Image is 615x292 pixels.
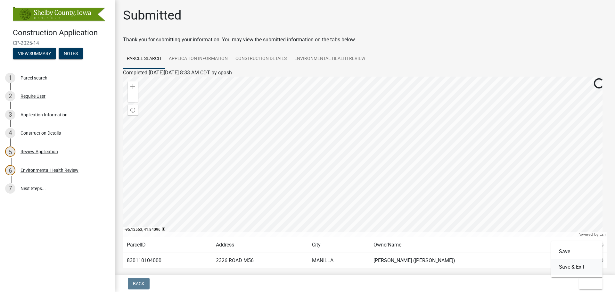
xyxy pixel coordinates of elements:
[5,146,15,157] div: 5
[123,8,182,23] h1: Submitted
[123,36,607,44] div: Thank you for submitting your information. You may view the submitted information on the tabs below.
[308,237,370,253] td: City
[59,51,83,56] wm-modal-confirm: Notes
[308,253,370,269] td: MANILLA
[579,278,603,289] button: Exit
[551,259,603,275] button: Save & Exit
[5,73,15,83] div: 1
[551,244,603,259] button: Save
[13,48,56,59] button: View Summary
[128,92,138,102] div: Zoom out
[584,281,594,286] span: Exit
[59,48,83,59] button: Notes
[5,165,15,175] div: 6
[370,253,558,269] td: [PERSON_NAME] ([PERSON_NAME])
[123,49,165,69] a: Parcel search
[165,49,232,69] a: Application Information
[558,237,607,253] td: Acres
[20,76,47,80] div: Parcel search
[20,131,61,135] div: Construction Details
[13,28,110,38] h4: Construction Application
[13,51,56,56] wm-modal-confirm: Summary
[13,7,105,21] img: Shelby County, Iowa
[123,253,212,269] td: 830110104000
[5,91,15,101] div: 2
[232,49,291,69] a: Construction Details
[600,232,606,237] a: Esri
[212,253,308,269] td: 2326 ROAD M56
[20,149,58,154] div: Review Application
[291,49,369,69] a: Environmental Health Review
[212,237,308,253] td: Address
[5,110,15,120] div: 3
[20,168,78,172] div: Environmental Health Review
[370,237,558,253] td: OwnerName
[123,237,212,253] td: ParcelID
[20,94,45,98] div: Require User
[13,40,102,46] span: CP-2025-14
[128,81,138,92] div: Zoom in
[5,183,15,194] div: 7
[551,241,603,277] div: Exit
[123,70,232,76] span: Completed [DATE][DATE] 8:33 AM CDT by cpash
[5,128,15,138] div: 4
[133,281,144,286] span: Back
[128,278,150,289] button: Back
[576,232,607,237] div: Powered by
[128,105,138,115] div: Find my location
[20,113,68,117] div: Application Information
